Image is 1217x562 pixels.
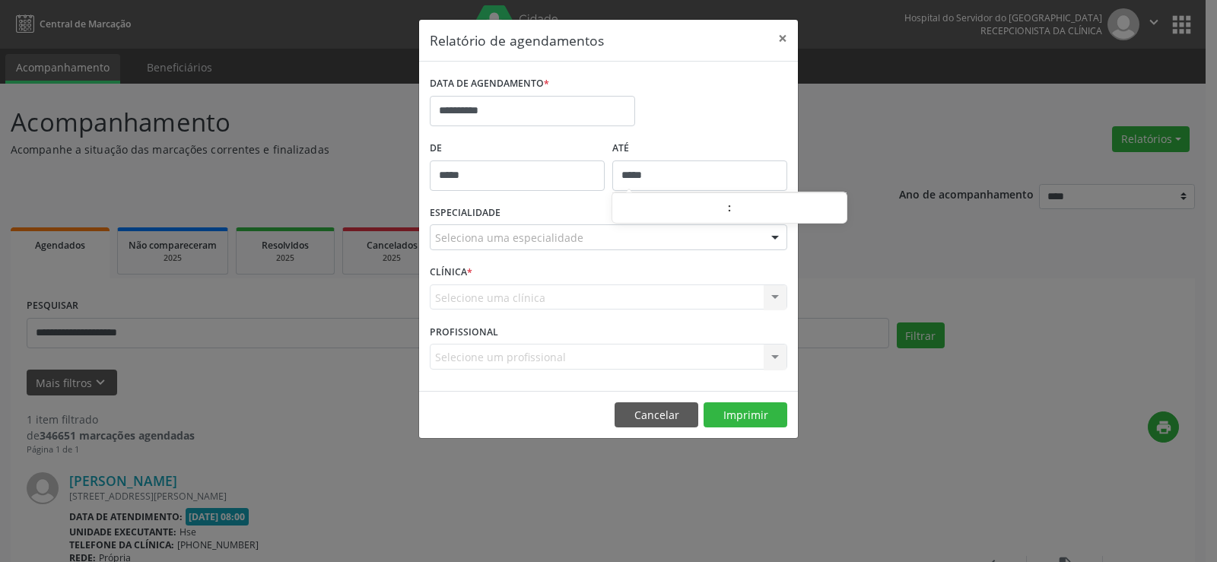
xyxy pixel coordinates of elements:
span: : [727,192,732,223]
input: Minute [732,194,847,224]
label: DATA DE AGENDAMENTO [430,72,549,96]
span: Seleciona uma especialidade [435,230,583,246]
button: Cancelar [615,402,698,428]
label: De [430,137,605,160]
label: ESPECIALIDADE [430,202,500,225]
label: PROFISSIONAL [430,320,498,344]
button: Imprimir [704,402,787,428]
label: CLÍNICA [430,261,472,284]
h5: Relatório de agendamentos [430,30,604,50]
button: Close [767,20,798,57]
label: ATÉ [612,137,787,160]
input: Hour [612,194,727,224]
